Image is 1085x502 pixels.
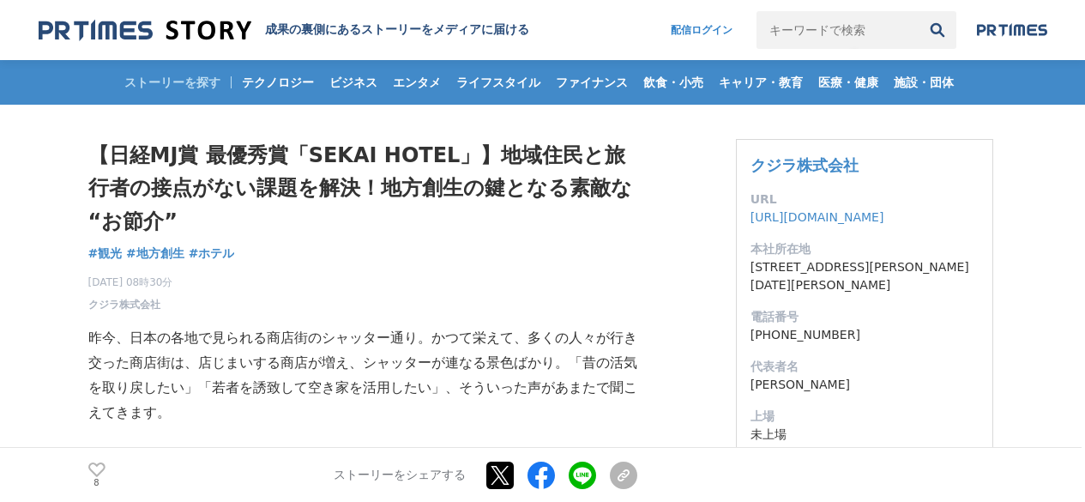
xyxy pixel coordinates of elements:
[235,60,321,105] a: テクノロジー
[811,75,885,90] span: 医療・健康
[750,308,979,326] dt: 電話番号
[750,210,884,224] a: [URL][DOMAIN_NAME]
[549,60,635,105] a: ファイナンス
[322,75,384,90] span: ビジネス
[750,326,979,344] dd: [PHONE_NUMBER]
[636,60,710,105] a: 飲食・小売
[39,19,251,42] img: 成果の裏側にあるストーリーをメディアに届ける
[449,75,547,90] span: ライフスタイル
[750,376,979,394] dd: [PERSON_NAME]
[265,22,529,38] h2: 成果の裏側にあるストーリーをメディアに届ける
[887,75,961,90] span: 施設・団体
[88,275,173,290] span: [DATE] 08時30分
[750,408,979,426] dt: 上場
[712,60,810,105] a: キャリア・教育
[887,60,961,105] a: 施設・団体
[712,75,810,90] span: キャリア・教育
[235,75,321,90] span: テクノロジー
[750,156,859,174] a: クジラ株式会社
[88,245,123,261] span: #観光
[322,60,384,105] a: ビジネス
[919,11,956,49] button: 検索
[88,326,637,425] p: 昨今、日本の各地で見られる商店街のシャッター通り。かつて栄えて、多くの人々が行き交った商店街は、店じまいする商店が増え、シャッターが連なる景色ばかり。「昔の活気を取り戻したい」「若者を誘致して空...
[750,240,979,258] dt: 本社所在地
[88,139,637,238] h1: 【日経MJ賞 最優秀賞「SEKAI HOTEL」】地域住民と旅行者の接点がない課題を解決！地方創生の鍵となる素敵な“お節介”
[750,258,979,294] dd: [STREET_ADDRESS][PERSON_NAME][DATE][PERSON_NAME]
[811,60,885,105] a: 医療・健康
[189,245,235,261] span: #ホテル
[88,297,160,312] a: クジラ株式会社
[449,60,547,105] a: ライフスタイル
[756,11,919,49] input: キーワードで検索
[189,245,235,263] a: #ホテル
[750,426,979,444] dd: 未上場
[88,479,105,487] p: 8
[39,19,529,42] a: 成果の裏側にあるストーリーをメディアに届ける 成果の裏側にあるストーリーをメディアに届ける
[334,468,466,483] p: ストーリーをシェアする
[977,23,1047,37] img: prtimes
[549,75,635,90] span: ファイナンス
[386,75,448,90] span: エンタメ
[126,245,184,261] span: #地方創生
[750,358,979,376] dt: 代表者名
[636,75,710,90] span: 飲食・小売
[386,60,448,105] a: エンタメ
[750,191,979,209] dt: URL
[88,245,123,263] a: #観光
[126,245,184,263] a: #地方創生
[654,11,750,49] a: 配信ログイン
